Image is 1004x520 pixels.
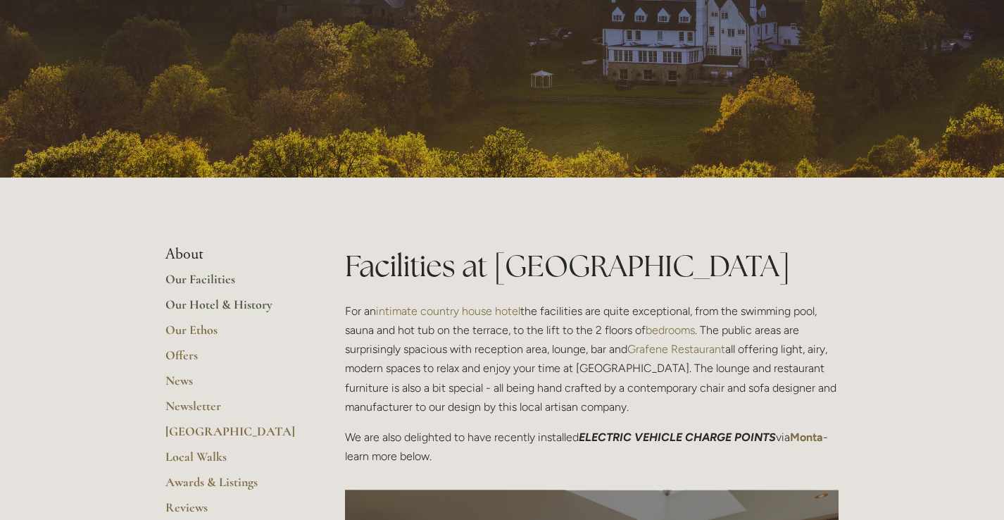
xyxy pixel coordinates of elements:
[165,271,300,297] a: Our Facilities
[165,398,300,423] a: Newsletter
[345,245,839,287] h1: Facilities at [GEOGRAPHIC_DATA]
[165,245,300,264] li: About
[345,428,839,466] p: We are also delighted to have recently installed via - learn more below.
[165,373,300,398] a: News
[165,449,300,474] a: Local Walks
[165,423,300,449] a: [GEOGRAPHIC_DATA]
[165,322,300,347] a: Our Ethos
[627,342,725,356] a: Grafene Restaurant
[165,297,300,322] a: Our Hotel & History
[376,304,520,318] a: intimate country house hotel
[165,347,300,373] a: Offers
[345,302,839,416] p: For an the facilities are quite exceptional, from the swimming pool, sauna and hot tub on the ter...
[790,431,823,444] a: Monta
[579,431,776,444] em: ELECTRIC VEHICLE CHARGE POINTS
[646,323,695,337] a: bedrooms
[165,474,300,500] a: Awards & Listings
